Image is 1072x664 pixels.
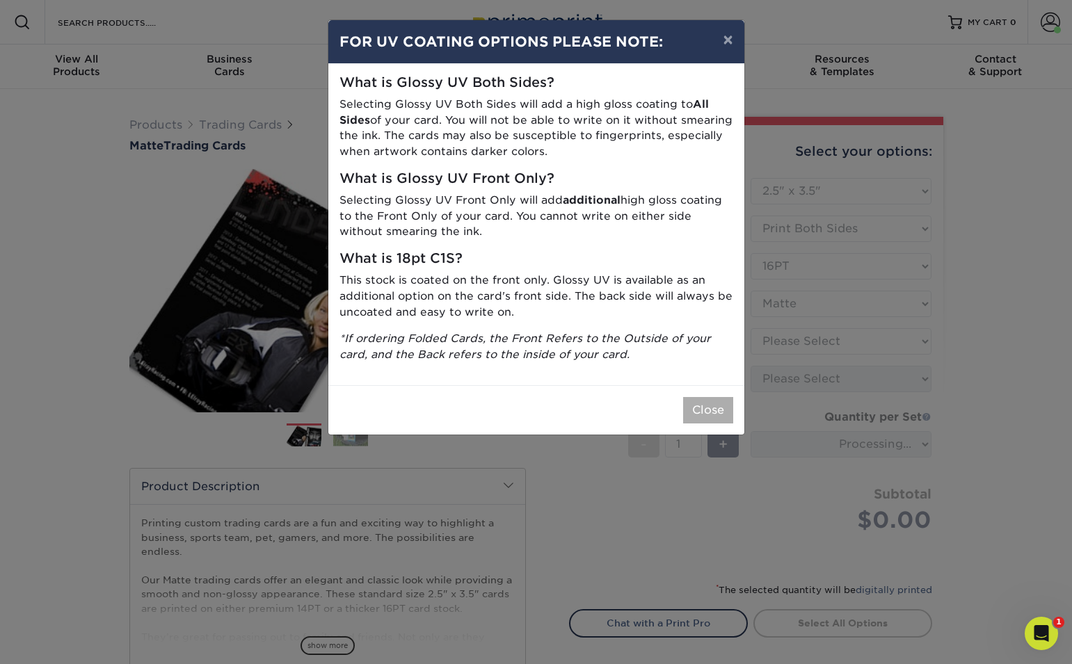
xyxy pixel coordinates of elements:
span: 1 [1053,617,1064,628]
p: This stock is coated on the front only. Glossy UV is available as an additional option on the car... [339,273,733,320]
p: Selecting Glossy UV Both Sides will add a high gloss coating to of your card. You will not be abl... [339,97,733,160]
button: Close [683,397,733,423]
h5: What is 18pt C1S? [339,251,733,267]
i: *If ordering Folded Cards, the Front Refers to the Outside of your card, and the Back refers to t... [339,332,711,361]
iframe: Intercom live chat [1025,617,1058,650]
h5: What is Glossy UV Both Sides? [339,75,733,91]
strong: All Sides [339,97,709,127]
h5: What is Glossy UV Front Only? [339,171,733,187]
h4: FOR UV COATING OPTIONS PLEASE NOTE: [339,31,733,52]
strong: additional [563,193,621,207]
p: Selecting Glossy UV Front Only will add high gloss coating to the Front Only of your card. You ca... [339,193,733,240]
button: × [712,20,744,59]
